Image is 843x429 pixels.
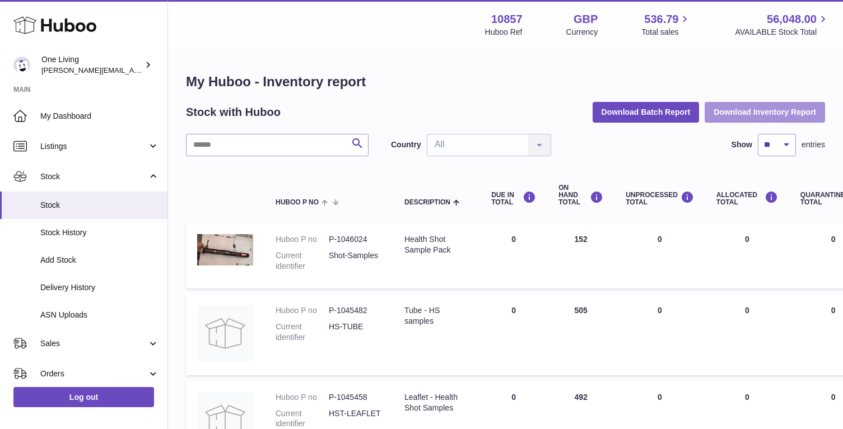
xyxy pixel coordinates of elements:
span: Orders [40,369,147,379]
dd: P-1045482 [329,305,382,316]
span: Stock [40,171,147,182]
dt: Huboo P no [276,305,329,316]
dd: P-1046024 [329,234,382,245]
td: 152 [547,223,614,288]
span: Sales [40,338,147,349]
div: Tube - HS samples [404,305,469,327]
div: Health Shot Sample Pack [404,234,469,255]
h2: Stock with Huboo [186,105,281,120]
span: 0 [831,393,836,402]
dd: P-1045458 [329,392,382,403]
span: Huboo P no [276,199,319,206]
dt: Huboo P no [276,234,329,245]
span: Delivery History [40,282,159,293]
span: Listings [40,141,147,152]
div: DUE IN TOTAL [491,191,536,206]
div: Leaflet - Health Shot Samples [404,392,469,413]
span: 536.79 [644,12,678,27]
span: 0 [831,235,836,244]
td: 0 [480,294,547,375]
span: Total sales [641,27,691,38]
img: Jessica@oneliving.com [13,57,30,73]
div: ALLOCATED Total [716,191,778,206]
div: Huboo Ref [485,27,523,38]
td: 505 [547,294,614,375]
dt: Huboo P no [276,392,329,403]
span: Stock [40,200,159,211]
strong: 10857 [491,12,523,27]
img: product image [197,234,253,265]
a: 56,048.00 AVAILABLE Stock Total [735,12,830,38]
a: 536.79 Total sales [641,12,691,38]
span: entries [802,139,825,150]
td: 0 [614,294,705,375]
div: ON HAND Total [558,184,603,207]
dd: Shot-Samples [329,250,382,272]
label: Show [732,139,752,150]
div: UNPROCESSED Total [626,191,694,206]
h1: My Huboo - Inventory report [186,73,825,91]
td: 0 [705,223,789,288]
span: [PERSON_NAME][EMAIL_ADDRESS][DOMAIN_NAME] [41,66,225,74]
span: Add Stock [40,255,159,265]
td: 0 [705,294,789,375]
div: Currency [566,27,598,38]
label: Country [391,139,421,150]
span: Stock History [40,227,159,238]
span: ASN Uploads [40,310,159,320]
div: One Living [41,54,142,76]
span: AVAILABLE Stock Total [735,27,830,38]
dt: Current identifier [276,321,329,343]
td: 0 [480,223,547,288]
span: 0 [831,306,836,315]
a: Log out [13,387,154,407]
button: Download Batch Report [593,102,700,122]
span: Description [404,199,450,206]
td: 0 [614,223,705,288]
dd: HS-TUBE [329,321,382,343]
span: 56,048.00 [767,12,817,27]
img: product image [197,305,253,361]
strong: GBP [574,12,598,27]
span: My Dashboard [40,111,159,122]
dt: Current identifier [276,250,329,272]
button: Download Inventory Report [705,102,825,122]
